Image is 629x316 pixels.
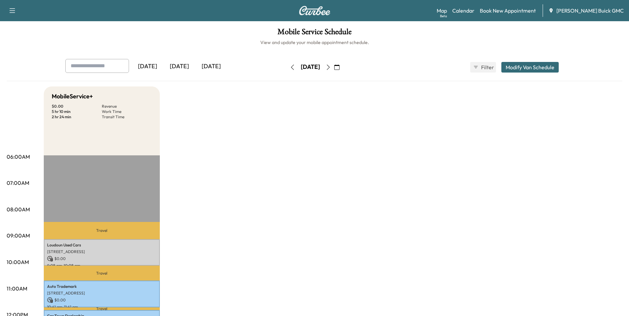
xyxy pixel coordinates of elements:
button: Modify Van Schedule [501,62,559,73]
h1: Mobile Service Schedule [7,28,622,39]
p: 07:00AM [7,179,29,187]
p: Work Time [102,109,152,114]
p: Auto Trademark [47,284,157,289]
p: 08:00AM [7,205,30,213]
div: [DATE] [132,59,163,74]
a: Calendar [452,7,474,15]
p: $ 0.00 [52,104,102,109]
p: $ 0.00 [47,256,157,262]
a: Book New Appointment [480,7,536,15]
div: [DATE] [195,59,227,74]
div: [DATE] [301,63,320,71]
p: Revenue [102,104,152,109]
img: Curbee Logo [299,6,331,15]
p: 2 hr 24 min [52,114,102,120]
p: Travel [44,266,160,280]
div: [DATE] [163,59,195,74]
button: Filter [470,62,496,73]
p: $ 0.00 [47,297,157,303]
p: 9:08 am - 10:08 am [47,263,157,268]
p: Loudoun Used Cars [47,242,157,248]
p: Travel [44,307,160,310]
h6: View and update your mobile appointment schedule. [7,39,622,46]
p: Transit Time [102,114,152,120]
p: [STREET_ADDRESS] [47,249,157,254]
p: 10:00AM [7,258,29,266]
span: [PERSON_NAME] Buick GMC [556,7,624,15]
p: [STREET_ADDRESS] [47,290,157,296]
p: 5 hr 10 min [52,109,102,114]
p: 06:00AM [7,153,30,161]
p: 10:41 am - 11:41 am [47,304,157,310]
h5: MobileService+ [52,92,93,101]
a: MapBeta [437,7,447,15]
p: 09:00AM [7,232,30,239]
span: Filter [481,63,493,71]
p: 11:00AM [7,285,27,292]
p: Travel [44,222,160,239]
div: Beta [440,14,447,19]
